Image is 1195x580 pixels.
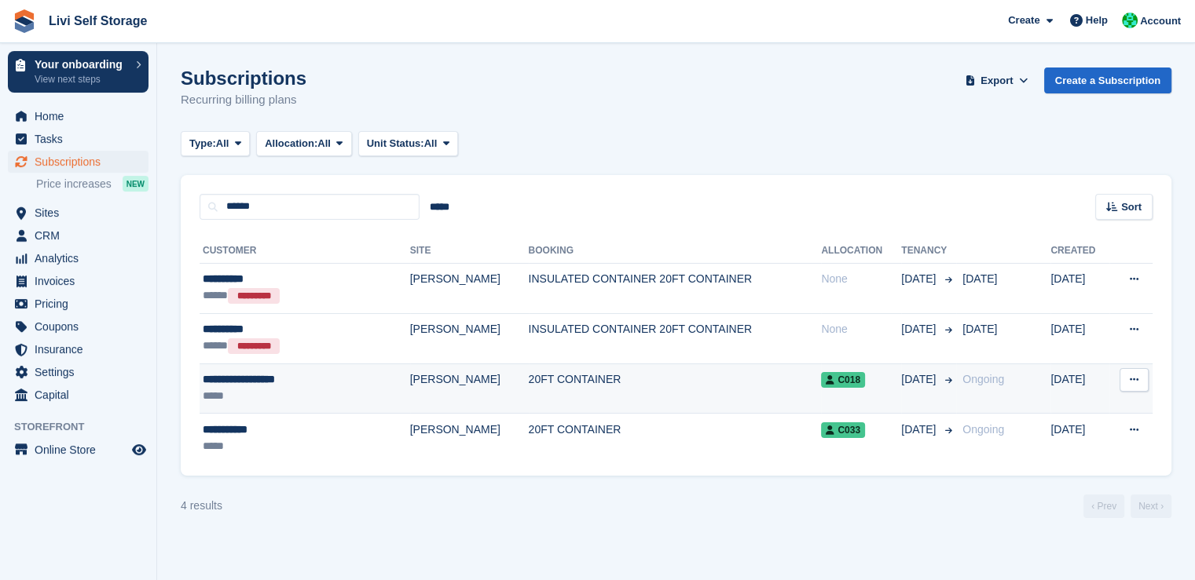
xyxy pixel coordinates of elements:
th: Created [1050,239,1109,264]
span: Capital [35,384,129,406]
a: menu [8,128,148,150]
div: NEW [123,176,148,192]
div: None [821,271,901,287]
span: [DATE] [901,271,939,287]
th: Tenancy [901,239,956,264]
span: All [317,136,331,151]
img: Joe Robertson [1122,13,1138,28]
span: [DATE] [962,323,997,335]
h1: Subscriptions [181,67,306,89]
span: [DATE] [901,321,939,337]
a: Price increases NEW [36,175,148,192]
span: Export [981,73,1013,89]
span: [DATE] [901,371,939,388]
span: Price increases [36,177,112,192]
span: Invoices [35,270,129,292]
span: Account [1140,13,1181,29]
a: Preview store [130,440,148,459]
a: menu [8,316,148,337]
button: Unit Status: All [358,131,458,157]
a: menu [8,270,148,292]
span: Online Store [35,439,129,461]
p: Recurring billing plans [181,91,306,109]
a: menu [8,105,148,127]
td: [PERSON_NAME] [410,313,529,363]
a: Previous [1083,494,1124,518]
p: View next steps [35,72,128,86]
span: Sort [1121,199,1142,215]
span: Ongoing [962,423,1004,436]
th: Customer [200,239,410,264]
span: Type: [189,136,216,151]
a: menu [8,384,148,406]
span: Sites [35,202,129,224]
span: Storefront [14,419,156,435]
span: Create [1008,13,1039,28]
th: Booking [529,239,822,264]
span: C033 [821,422,865,438]
span: All [216,136,229,151]
a: Create a Subscription [1044,67,1171,93]
span: Insurance [35,338,129,360]
td: [DATE] [1050,263,1109,313]
span: CRM [35,224,129,246]
span: Ongoing [962,373,1004,385]
span: Tasks [35,128,129,150]
span: Settings [35,361,129,383]
a: menu [8,151,148,173]
th: Site [410,239,529,264]
span: C018 [821,372,865,388]
a: Next [1131,494,1171,518]
span: [DATE] [962,272,997,285]
button: Type: All [181,131,250,157]
span: Subscriptions [35,151,129,173]
td: [DATE] [1050,363,1109,414]
div: 4 results [181,498,222,514]
nav: Page [1080,494,1175,518]
span: Home [35,105,129,127]
a: menu [8,338,148,360]
td: 20FT CONTAINER [529,363,822,414]
a: menu [8,439,148,461]
a: menu [8,224,148,246]
button: Export [962,67,1032,93]
span: Coupons [35,316,129,337]
span: Allocation: [265,136,317,151]
td: [DATE] [1050,414,1109,463]
td: [PERSON_NAME] [410,414,529,463]
td: INSULATED CONTAINER 20FT CONTAINER [529,263,822,313]
td: 20FT CONTAINER [529,414,822,463]
a: Livi Self Storage [42,8,153,34]
span: Analytics [35,247,129,269]
a: menu [8,202,148,224]
div: None [821,321,901,337]
td: [PERSON_NAME] [410,363,529,414]
a: menu [8,247,148,269]
span: [DATE] [901,421,939,438]
td: [DATE] [1050,313,1109,363]
span: Help [1086,13,1108,28]
span: Pricing [35,293,129,315]
p: Your onboarding [35,59,128,70]
img: stora-icon-8386f47178a22dfd0bd8f6a31ec36ba5ce8667c1dd55bd0f319d3a0aa187defe.svg [13,9,36,33]
span: All [424,136,438,151]
td: [PERSON_NAME] [410,263,529,313]
span: Unit Status: [367,136,424,151]
th: Allocation [821,239,901,264]
a: Your onboarding View next steps [8,51,148,93]
td: INSULATED CONTAINER 20FT CONTAINER [529,313,822,363]
a: menu [8,361,148,383]
a: menu [8,293,148,315]
button: Allocation: All [256,131,352,157]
